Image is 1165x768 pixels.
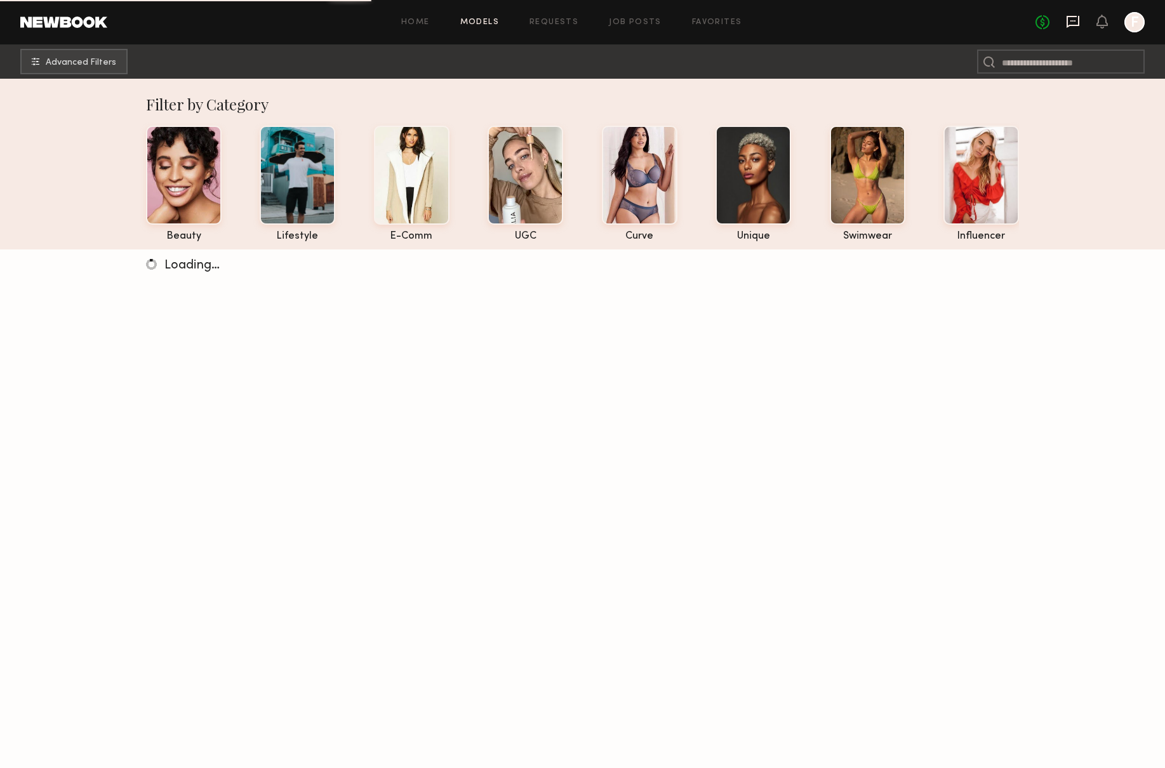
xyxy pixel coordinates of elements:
div: lifestyle [260,231,335,242]
button: Advanced Filters [20,49,128,74]
div: UGC [488,231,563,242]
span: Loading… [164,260,220,272]
a: Job Posts [609,18,662,27]
a: Home [401,18,430,27]
div: unique [716,231,791,242]
div: Filter by Category [146,94,1019,114]
div: e-comm [374,231,449,242]
div: beauty [146,231,222,242]
div: influencer [943,231,1019,242]
a: Favorites [692,18,742,27]
a: Requests [529,18,578,27]
div: curve [602,231,677,242]
div: swimwear [830,231,905,242]
a: F [1124,12,1145,32]
span: Advanced Filters [46,58,116,67]
a: Models [460,18,499,27]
